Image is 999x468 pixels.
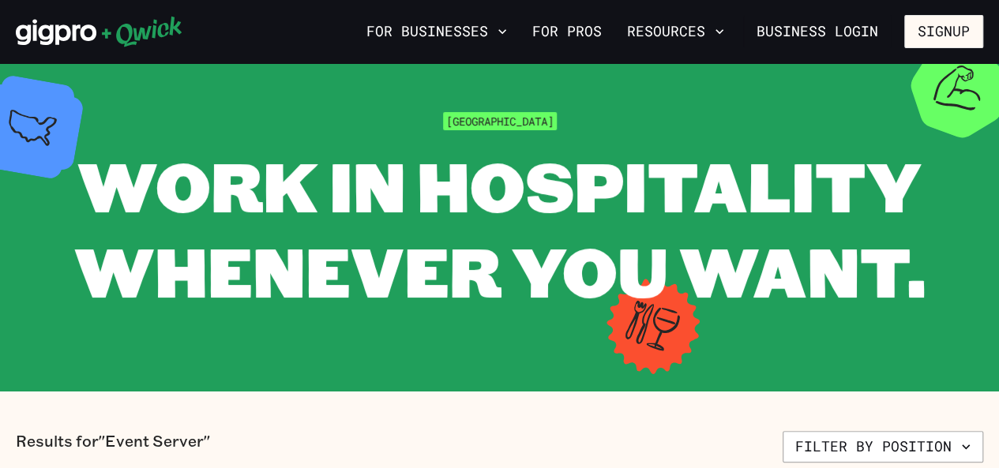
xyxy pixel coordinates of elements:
span: [GEOGRAPHIC_DATA] [443,112,557,130]
button: Signup [904,15,983,48]
a: For Pros [526,18,608,45]
button: Filter by position [783,431,983,462]
p: Results for "Event Server" [16,431,210,462]
span: WORK IN HOSPITALITY WHENEVER YOU WANT. [74,140,926,316]
button: Resources [621,18,730,45]
button: For Businesses [360,18,513,45]
a: Business Login [743,15,892,48]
